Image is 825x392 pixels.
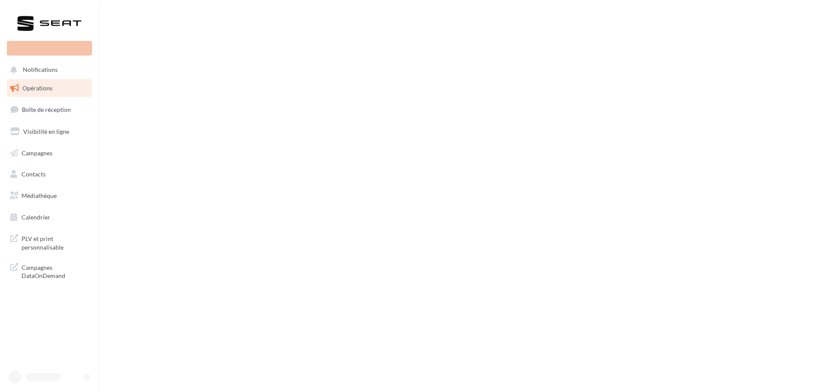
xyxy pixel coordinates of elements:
a: Contacts [5,165,94,183]
span: Boîte de réception [22,106,71,113]
a: Campagnes DataOnDemand [5,258,94,284]
span: Notifications [23,66,58,74]
span: Campagnes [21,149,52,156]
span: Calendrier [21,213,50,221]
span: Campagnes DataOnDemand [21,262,89,280]
span: PLV et print personnalisable [21,233,89,251]
span: Contacts [21,170,46,178]
span: Médiathèque [21,192,57,199]
a: Boîte de réception [5,100,94,119]
a: Visibilité en ligne [5,123,94,141]
a: Opérations [5,79,94,97]
span: Visibilité en ligne [23,128,69,135]
div: Nouvelle campagne [7,41,92,56]
span: Opérations [22,84,52,92]
a: Campagnes [5,144,94,162]
a: PLV et print personnalisable [5,229,94,255]
a: Médiathèque [5,187,94,205]
a: Calendrier [5,208,94,226]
